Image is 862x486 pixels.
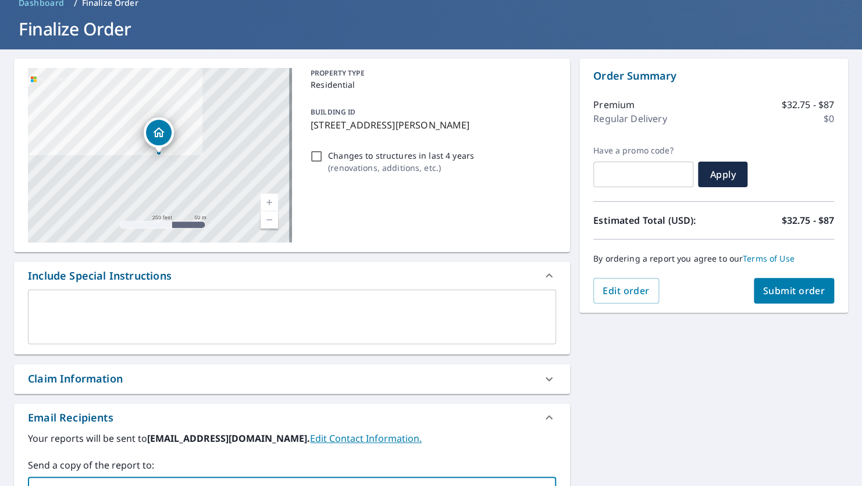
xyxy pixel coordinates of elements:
[603,284,650,297] span: Edit order
[754,278,835,303] button: Submit order
[261,211,278,228] a: Current Level 17, Zoom Out
[28,268,172,284] div: Include Special Instructions
[593,145,693,156] label: Have a promo code?
[28,371,123,387] div: Claim Information
[14,364,570,394] div: Claim Information
[698,162,747,187] button: Apply
[310,432,422,445] a: EditContactInfo
[593,98,635,112] p: Premium
[781,98,834,112] p: $32.75 - $87
[707,168,738,181] span: Apply
[593,112,667,126] p: Regular Delivery
[593,213,714,227] p: Estimated Total (USD):
[147,432,310,445] b: [EMAIL_ADDRESS][DOMAIN_NAME].
[28,410,113,426] div: Email Recipients
[328,162,474,174] p: ( renovations, additions, etc. )
[593,68,834,84] p: Order Summary
[14,262,570,290] div: Include Special Instructions
[261,194,278,211] a: Current Level 17, Zoom In
[824,112,834,126] p: $0
[144,117,174,153] div: Dropped pin, building 1, Residential property, 343 Whitfield Ave Buffalo, NY 14220
[311,78,551,91] p: Residential
[311,118,551,132] p: [STREET_ADDRESS][PERSON_NAME]
[743,253,795,264] a: Terms of Use
[593,278,659,303] button: Edit order
[14,403,570,431] div: Email Recipients
[14,17,848,41] h1: Finalize Order
[28,458,556,472] label: Send a copy of the report to:
[311,107,355,117] p: BUILDING ID
[763,284,825,297] span: Submit order
[328,149,474,162] p: Changes to structures in last 4 years
[781,213,834,227] p: $32.75 - $87
[593,253,834,264] p: By ordering a report you agree to our
[311,68,551,78] p: PROPERTY TYPE
[28,431,556,445] label: Your reports will be sent to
